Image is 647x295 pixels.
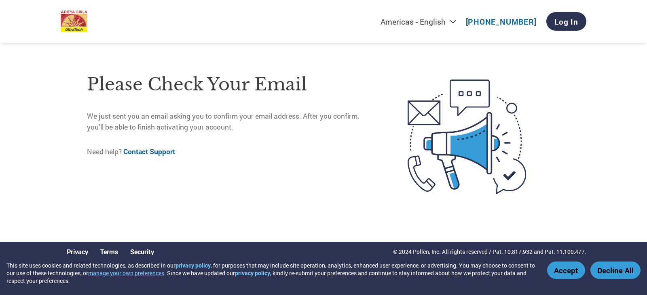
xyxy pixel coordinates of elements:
[130,247,154,256] a: Security
[87,71,374,98] h1: Please check your email
[88,269,164,277] button: manage your own preferences
[67,247,88,256] a: Privacy
[87,146,374,157] p: Need help?
[374,65,560,209] img: open-email
[61,10,87,33] img: UltraTech
[235,269,270,277] a: privacy policy
[87,111,374,132] p: We just sent you an email asking you to confirm your email address. After you confirm, you’ll be ...
[547,262,585,279] button: Accept
[466,17,537,27] a: [PHONE_NUMBER]
[175,262,211,269] a: privacy policy
[546,12,586,31] a: Log In
[123,147,175,156] a: Contact Support
[590,262,641,279] button: Decline All
[6,262,535,285] div: This site uses cookies and related technologies, as described in our , for purposes that may incl...
[393,247,586,256] p: © 2024 Pollen, Inc. All rights reserved / Pat. 10,817,932 and Pat. 11,100,477.
[100,247,118,256] a: Terms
